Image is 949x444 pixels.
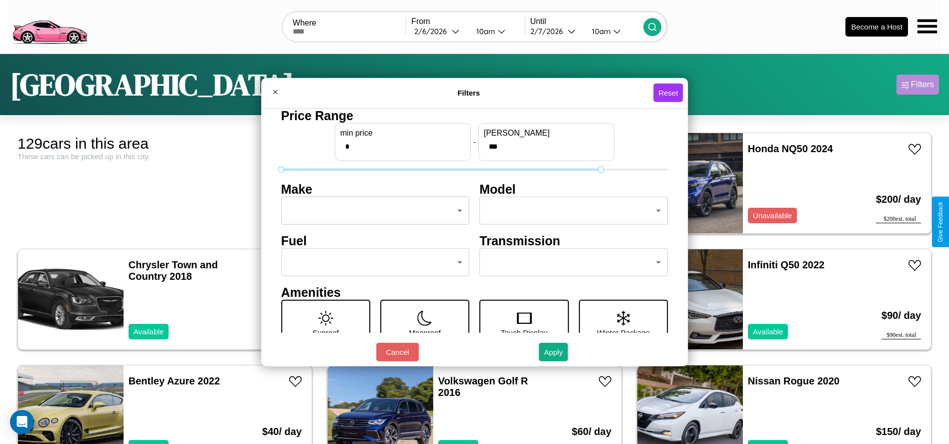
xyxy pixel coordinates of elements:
[881,331,921,339] div: $ 90 est. total
[18,152,312,161] div: These cars can be picked up in this city.
[281,233,470,248] h4: Fuel
[471,27,498,36] div: 10am
[293,19,406,28] label: Where
[911,80,934,90] div: Filters
[937,202,944,242] div: Give Feedback
[411,17,524,26] label: From
[587,27,613,36] div: 10am
[480,182,668,196] h4: Model
[473,135,476,149] p: -
[748,259,824,270] a: Infiniti Q50 2022
[411,26,468,37] button: 2/6/2026
[501,325,547,339] p: Touch Display
[134,325,164,338] p: Available
[876,184,921,215] h3: $ 200 / day
[539,343,568,361] button: Apply
[18,135,312,152] div: 129 cars in this area
[10,410,34,434] div: Open Intercom Messenger
[896,75,939,95] button: Filters
[414,27,452,36] div: 2 / 6 / 2026
[597,325,650,339] p: Winter Package
[748,143,833,154] a: Honda NQ50 2024
[284,89,653,97] h4: Filters
[8,5,92,47] img: logo
[530,17,643,26] label: Until
[468,26,525,37] button: 10am
[313,325,339,339] p: Sunroof
[438,375,528,398] a: Volkswagen Golf R 2016
[340,128,465,137] label: min price
[753,209,792,222] p: Unavailable
[748,375,839,386] a: Nissan Rogue 2020
[409,325,441,339] p: Moonroof
[753,325,783,338] p: Available
[281,182,470,196] h4: Make
[653,84,683,102] button: Reset
[10,64,294,105] h1: [GEOGRAPHIC_DATA]
[281,285,668,299] h4: Amenities
[376,343,419,361] button: Cancel
[281,108,668,123] h4: Price Range
[881,300,921,331] h3: $ 90 / day
[129,259,218,282] a: Chrysler Town and Country 2018
[845,17,908,37] button: Become a Host
[876,215,921,223] div: $ 200 est. total
[484,128,609,137] label: [PERSON_NAME]
[530,27,568,36] div: 2 / 7 / 2026
[584,26,643,37] button: 10am
[480,233,668,248] h4: Transmission
[129,375,220,386] a: Bentley Azure 2022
